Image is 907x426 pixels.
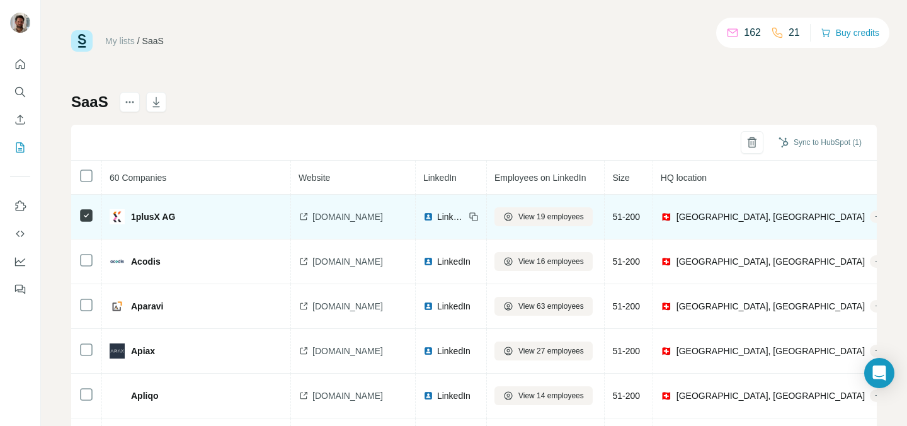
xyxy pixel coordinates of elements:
div: + 10 [870,345,893,357]
span: LinkedIn [437,389,471,402]
span: 🇨🇭 [661,255,671,268]
h1: SaaS [71,92,108,112]
div: Open Intercom Messenger [864,358,894,388]
img: company-logo [110,388,125,403]
div: + 1 [870,256,889,267]
span: [GEOGRAPHIC_DATA], [GEOGRAPHIC_DATA] [676,300,865,313]
span: 🇨🇭 [661,389,671,402]
img: LinkedIn logo [423,391,433,401]
span: [GEOGRAPHIC_DATA], [GEOGRAPHIC_DATA] [676,255,865,268]
img: LinkedIn logo [423,212,433,222]
span: Size [612,173,629,183]
span: [DOMAIN_NAME] [312,345,383,357]
span: [DOMAIN_NAME] [312,210,383,223]
span: Acodis [131,255,161,268]
span: View 19 employees [518,211,584,222]
span: 🇨🇭 [661,210,671,223]
button: Sync to HubSpot (1) [770,133,870,152]
span: 51-200 [612,346,640,356]
button: Use Surfe on LinkedIn [10,195,30,217]
img: company-logo [110,299,125,314]
span: LinkedIn [437,300,471,313]
button: View 19 employees [494,207,593,226]
div: + 7 [870,211,889,222]
span: 1plusX AG [131,210,175,223]
img: LinkedIn logo [423,301,433,311]
span: Apliqo [131,389,159,402]
span: View 63 employees [518,301,584,312]
span: [GEOGRAPHIC_DATA], [GEOGRAPHIC_DATA] [676,345,865,357]
div: SaaS [142,35,164,47]
button: Search [10,81,30,103]
span: Employees on LinkedIn [494,173,586,183]
img: LinkedIn logo [423,346,433,356]
img: company-logo [110,343,125,359]
span: [GEOGRAPHIC_DATA], [GEOGRAPHIC_DATA] [676,389,865,402]
p: 162 [744,25,761,40]
button: View 16 employees [494,252,593,271]
span: 🇨🇭 [661,345,671,357]
span: 51-200 [612,256,640,267]
button: Feedback [10,278,30,301]
img: company-logo [110,254,125,269]
button: View 14 employees [494,386,593,405]
span: Website [299,173,330,183]
span: View 14 employees [518,390,584,401]
span: [DOMAIN_NAME] [312,300,383,313]
button: View 63 employees [494,297,593,316]
button: Dashboard [10,250,30,273]
button: Buy credits [821,24,879,42]
span: View 16 employees [518,256,584,267]
li: / [137,35,140,47]
span: 51-200 [612,301,640,311]
button: Use Surfe API [10,222,30,245]
span: 51-200 [612,391,640,401]
p: 21 [789,25,800,40]
span: [DOMAIN_NAME] [312,255,383,268]
span: Aparavi [131,300,163,313]
button: Enrich CSV [10,108,30,131]
button: View 27 employees [494,342,593,360]
button: My lists [10,136,30,159]
span: LinkedIn [437,210,465,223]
img: Surfe Logo [71,30,93,52]
span: 🇨🇭 [661,300,671,313]
span: [DOMAIN_NAME] [312,389,383,402]
span: Apiax [131,345,155,357]
span: View 27 employees [518,345,584,357]
button: actions [120,92,140,112]
img: LinkedIn logo [423,256,433,267]
span: 51-200 [612,212,640,222]
span: 60 Companies [110,173,166,183]
span: [GEOGRAPHIC_DATA], [GEOGRAPHIC_DATA] [676,210,865,223]
a: My lists [105,36,135,46]
div: + 21 [870,390,893,401]
button: Quick start [10,53,30,76]
img: Avatar [10,13,30,33]
span: LinkedIn [423,173,457,183]
span: HQ location [661,173,707,183]
div: + 10 [870,301,893,312]
span: LinkedIn [437,255,471,268]
img: company-logo [110,209,125,224]
span: LinkedIn [437,345,471,357]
